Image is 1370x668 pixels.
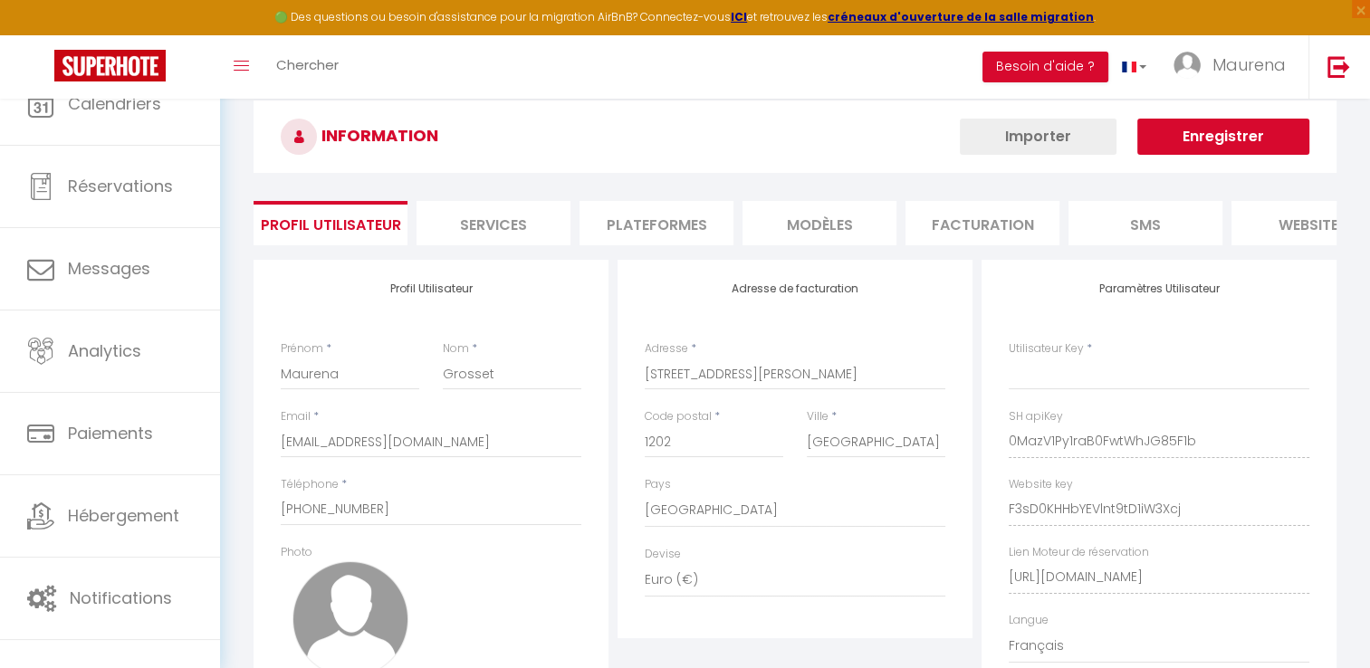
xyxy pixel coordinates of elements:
h4: Paramètres Utilisateur [1009,282,1309,295]
a: Chercher [263,35,352,99]
a: créneaux d'ouverture de la salle migration [828,9,1094,24]
h3: INFORMATION [254,100,1336,173]
li: Services [417,201,570,245]
span: Notifications [70,587,172,609]
label: Email [281,408,311,425]
li: MODÈLES [742,201,896,245]
label: Utilisateur Key [1009,340,1084,358]
img: Super Booking [54,50,166,81]
span: Chercher [276,55,339,74]
h4: Profil Utilisateur [281,282,581,295]
a: ICI [731,9,747,24]
li: Plateformes [580,201,733,245]
li: Profil Utilisateur [254,201,407,245]
label: Photo [281,544,312,561]
label: Website key [1009,476,1073,493]
label: Prénom [281,340,323,358]
span: Maurena [1212,53,1286,76]
span: Hébergement [68,504,179,527]
button: Besoin d'aide ? [982,52,1108,82]
label: Pays [645,476,671,493]
span: Analytics [68,339,141,362]
img: ... [1174,52,1201,79]
h4: Adresse de facturation [645,282,945,295]
span: Réservations [68,175,173,197]
label: Nom [443,340,469,358]
label: Lien Moteur de réservation [1009,544,1149,561]
label: Ville [807,408,829,425]
span: Messages [68,257,150,280]
label: Langue [1009,612,1049,629]
img: logout [1327,55,1350,78]
label: Code postal [645,408,712,425]
button: Ouvrir le widget de chat LiveChat [14,7,69,62]
a: ... Maurena [1160,35,1308,99]
label: Adresse [645,340,688,358]
button: Importer [960,119,1116,155]
label: Devise [645,546,681,563]
label: Téléphone [281,476,339,493]
button: Enregistrer [1137,119,1309,155]
li: Facturation [905,201,1059,245]
li: SMS [1068,201,1222,245]
label: SH apiKey [1009,408,1063,425]
span: Paiements [68,422,153,444]
span: Calendriers [68,92,161,115]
